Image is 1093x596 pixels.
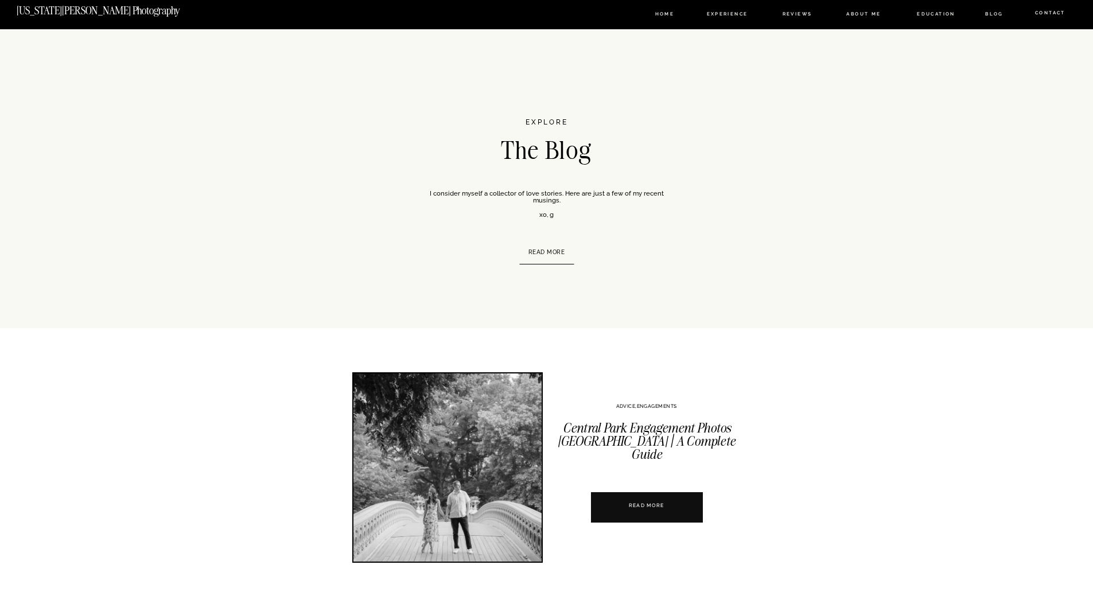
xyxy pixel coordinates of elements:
[697,11,757,21] a: Experience
[353,373,542,562] a: Central Park Engagement Photos NYC | A Complete Guide
[648,11,681,21] a: HOME
[1026,9,1074,21] a: CONTACT
[449,249,644,290] a: READ MORE
[558,419,736,462] a: Central Park Engagement Photos [GEOGRAPHIC_DATA] | A Complete Guide
[981,11,1008,21] a: BLOG
[17,6,305,15] a: [US_STATE][PERSON_NAME] Photography
[637,403,677,409] a: ENGAGEMENTS
[538,404,756,409] p: ,
[616,403,636,409] a: ADVICE
[583,502,710,513] a: READ MORE
[415,137,678,172] h1: The Blog
[906,11,966,21] a: EDUCATION
[429,190,664,231] p: I consider myself a collector of love stories. Here are just a few of my recent musings. xo, g
[776,11,819,21] a: REVIEWS
[838,11,890,21] a: ABOUT ME
[591,492,703,523] a: Central Park Engagement Photos NYC | A Complete Guide
[447,119,647,141] h2: EXPLORE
